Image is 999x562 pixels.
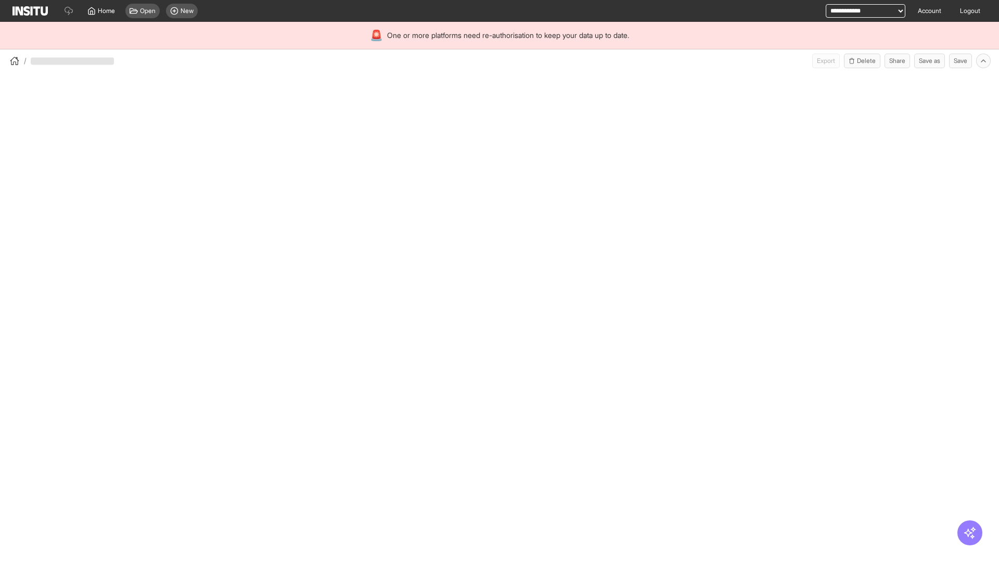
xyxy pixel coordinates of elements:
[370,28,383,43] div: 🚨
[140,7,156,15] span: Open
[24,56,27,66] span: /
[812,54,840,68] span: Can currently only export from Insights reports.
[812,54,840,68] button: Export
[949,54,972,68] button: Save
[885,54,910,68] button: Share
[98,7,115,15] span: Home
[181,7,194,15] span: New
[387,30,629,41] span: One or more platforms need re-authorisation to keep your data up to date.
[8,55,27,67] button: /
[914,54,945,68] button: Save as
[844,54,880,68] button: Delete
[12,6,48,16] img: Logo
